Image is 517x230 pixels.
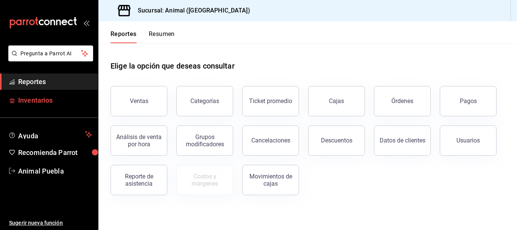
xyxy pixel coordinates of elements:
[111,30,137,43] button: Reportes
[308,86,365,116] button: Cajas
[5,55,93,63] a: Pregunta a Parrot AI
[132,6,250,15] h3: Sucursal: Animal ([GEOGRAPHIC_DATA])
[374,125,431,156] button: Datos de clientes
[176,165,233,195] button: Contrata inventarios para ver este reporte
[130,97,148,105] div: Ventas
[242,165,299,195] button: Movimientos de cajas
[242,86,299,116] button: Ticket promedio
[115,173,162,187] div: Reporte de asistencia
[460,97,477,105] div: Pagos
[18,95,92,105] span: Inventarios
[380,137,425,144] div: Datos de clientes
[115,133,162,148] div: Análisis de venta por hora
[83,20,89,26] button: open_drawer_menu
[111,165,167,195] button: Reporte de asistencia
[374,86,431,116] button: Órdenes
[321,137,352,144] div: Descuentos
[18,166,92,176] span: Animal Puebla
[111,60,235,72] h1: Elige la opción que deseas consultar
[181,133,228,148] div: Grupos modificadores
[149,30,175,43] button: Resumen
[247,173,294,187] div: Movimientos de cajas
[308,125,365,156] button: Descuentos
[329,97,344,105] div: Cajas
[18,130,82,139] span: Ayuda
[176,86,233,116] button: Categorías
[176,125,233,156] button: Grupos modificadores
[251,137,290,144] div: Cancelaciones
[111,86,167,116] button: Ventas
[111,125,167,156] button: Análisis de venta por hora
[181,173,228,187] div: Costos y márgenes
[242,125,299,156] button: Cancelaciones
[456,137,480,144] div: Usuarios
[20,50,81,58] span: Pregunta a Parrot AI
[18,147,92,158] span: Recomienda Parrot
[111,30,175,43] div: navigation tabs
[18,77,92,87] span: Reportes
[9,219,92,227] span: Sugerir nueva función
[391,97,413,105] div: Órdenes
[440,86,497,116] button: Pagos
[190,97,219,105] div: Categorías
[440,125,497,156] button: Usuarios
[8,45,93,61] button: Pregunta a Parrot AI
[249,97,292,105] div: Ticket promedio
